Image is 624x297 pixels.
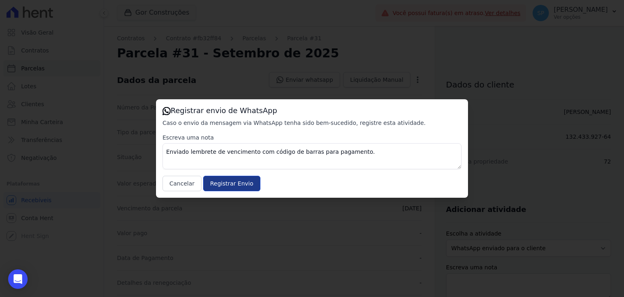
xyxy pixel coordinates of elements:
label: Escreva uma nota [162,133,461,142]
input: Registrar Envio [203,176,260,191]
div: Open Intercom Messenger [8,269,28,289]
h3: Registrar envio de WhatsApp [162,106,461,116]
p: Caso o envio da mensagem via WhatsApp tenha sido bem-sucedido, registre esta atividade. [162,119,461,127]
textarea: Enviado lembrete de vencimento com código de barras para pagamento. [162,143,461,169]
button: Cancelar [162,176,201,191]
